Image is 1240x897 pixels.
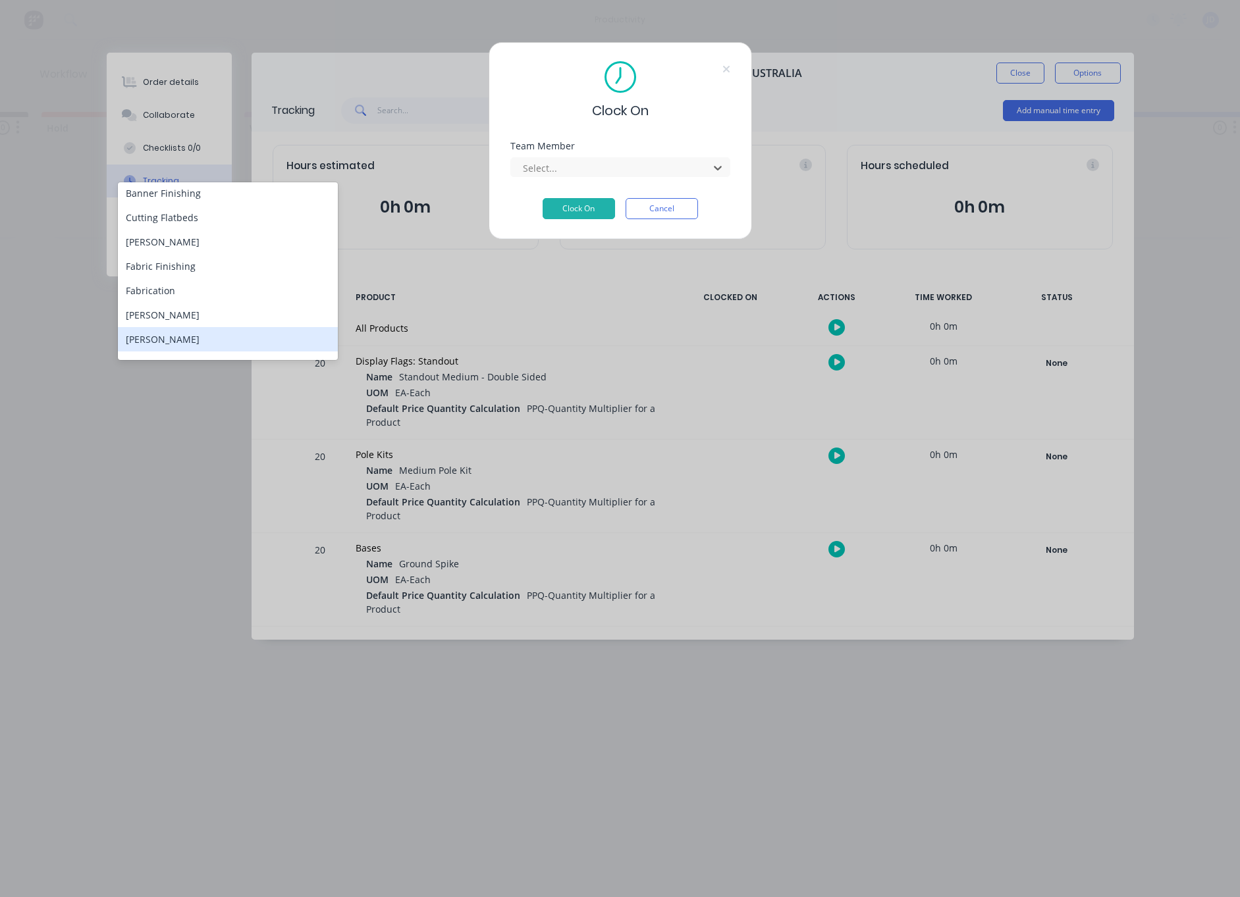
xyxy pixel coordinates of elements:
div: [PERSON_NAME] [118,303,338,327]
div: Team Member [510,141,730,151]
button: Cancel [626,198,698,219]
div: Banner Finishing [118,181,338,205]
div: Fabrication [118,278,338,303]
div: [PERSON_NAME] [118,327,338,351]
div: [PERSON_NAME] [118,351,338,376]
span: Clock On [592,101,649,120]
div: [PERSON_NAME] [118,230,338,254]
div: Fabric Finishing [118,254,338,278]
div: Cutting Flatbeds [118,205,338,230]
button: Clock On [543,198,615,219]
